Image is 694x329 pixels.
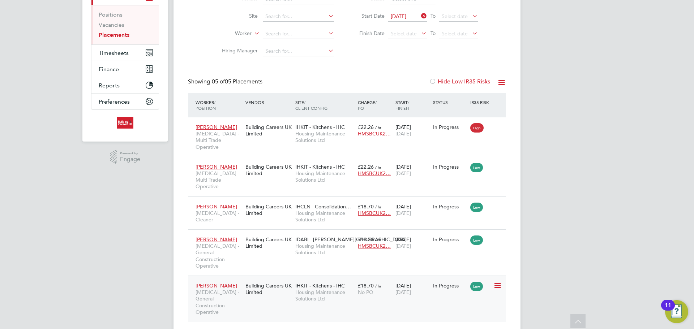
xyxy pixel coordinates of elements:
[212,78,262,85] span: 05 Placements
[91,61,159,77] button: Finance
[395,130,411,137] span: [DATE]
[442,30,468,37] span: Select date
[665,305,671,315] div: 11
[110,150,141,164] a: Powered byEngage
[470,282,483,291] span: Low
[244,200,294,220] div: Building Careers UK Limited
[244,160,294,180] div: Building Careers UK Limited
[263,12,334,22] input: Search for...
[395,210,411,216] span: [DATE]
[196,243,242,269] span: [MEDICAL_DATA] - General Construction Operative
[196,282,237,289] span: [PERSON_NAME]
[295,203,351,210] span: IHCLN - Consolidation…
[244,279,294,299] div: Building Careers UK Limited
[294,96,356,114] div: Site
[394,279,431,299] div: [DATE]
[356,96,394,114] div: Charge
[375,237,381,242] span: / hr
[196,164,237,170] span: [PERSON_NAME]
[194,160,506,166] a: [PERSON_NAME][MEDICAL_DATA] - Multi Trade OperativeBuilding Careers UK LimitedIHKIT - Kitchens - ...
[358,130,391,137] span: HMSBCUK2…
[665,300,688,323] button: Open Resource Center, 11 new notifications
[196,99,216,111] span: / Position
[120,150,140,156] span: Powered by
[295,210,354,223] span: Housing Maintenance Solutions Ltd
[99,82,120,89] span: Reports
[91,5,159,44] div: Jobs
[433,236,467,243] div: In Progress
[358,124,374,130] span: £22.26
[358,170,391,177] span: HMSBCUK2…
[99,31,129,38] a: Placements
[358,236,374,243] span: £18.70
[358,282,374,289] span: £18.70
[358,210,391,216] span: HMSBCUK2…
[295,99,327,111] span: / Client Config
[216,13,258,19] label: Site
[196,170,242,190] span: [MEDICAL_DATA] - Multi Trade Operative
[394,96,431,114] div: Start
[391,30,417,37] span: Select date
[194,96,244,114] div: Worker
[188,78,264,86] div: Showing
[244,233,294,253] div: Building Careers UK Limited
[358,203,374,210] span: £18.70
[99,98,130,105] span: Preferences
[295,243,354,256] span: Housing Maintenance Solutions Ltd
[196,236,237,243] span: [PERSON_NAME]
[295,282,345,289] span: IHKIT - Kitchens - IHC
[196,124,237,130] span: [PERSON_NAME]
[394,120,431,140] div: [DATE]
[194,120,506,126] a: [PERSON_NAME][MEDICAL_DATA] - Multi Trade OperativeBuilding Careers UK LimitedIHKIT - Kitchens - ...
[295,164,345,170] span: IHKIT - Kitchens - IHC
[263,29,334,39] input: Search for...
[120,156,140,163] span: Engage
[470,163,483,172] span: Low
[295,236,407,243] span: IDABI - [PERSON_NAME][GEOGRAPHIC_DATA]
[395,243,411,249] span: [DATE]
[394,160,431,180] div: [DATE]
[295,130,354,143] span: Housing Maintenance Solutions Ltd
[194,232,506,238] a: [PERSON_NAME][MEDICAL_DATA] - General Construction OperativeBuilding Careers UK LimitedIDABI - [P...
[244,120,294,140] div: Building Careers UK Limited
[358,243,391,249] span: HMSBCUK2…
[395,289,411,295] span: [DATE]
[295,124,345,130] span: IHKIT - Kitchens - IHC
[216,47,258,54] label: Hiring Manager
[194,278,506,285] a: [PERSON_NAME][MEDICAL_DATA] - General Construction OperativeBuilding Careers UK LimitedIHKIT - Ki...
[91,94,159,109] button: Preferences
[99,21,124,28] a: Vacancies
[358,99,377,111] span: / PO
[428,11,438,21] span: To
[117,117,133,129] img: buildingcareersuk-logo-retina.png
[395,99,409,111] span: / Finish
[433,124,467,130] div: In Progress
[470,123,484,133] span: High
[442,13,468,20] span: Select date
[395,170,411,177] span: [DATE]
[433,164,467,170] div: In Progress
[358,164,374,170] span: £22.26
[194,199,506,205] a: [PERSON_NAME][MEDICAL_DATA] - CleanerBuilding Careers UK LimitedIHCLN - Consolidation…Housing Mai...
[210,30,252,37] label: Worker
[91,77,159,93] button: Reports
[358,289,373,295] span: No PO
[394,200,431,220] div: [DATE]
[470,235,483,245] span: Low
[433,282,467,289] div: In Progress
[433,203,467,210] div: In Progress
[99,49,129,56] span: Timesheets
[394,233,431,253] div: [DATE]
[468,96,493,109] div: IR35 Risk
[352,13,385,19] label: Start Date
[212,78,225,85] span: 05 of
[196,130,242,150] span: [MEDICAL_DATA] - Multi Trade Operative
[429,78,490,85] label: Hide Low IR35 Risks
[295,289,354,302] span: Housing Maintenance Solutions Ltd
[391,13,406,20] span: [DATE]
[375,283,381,289] span: / hr
[91,117,159,129] a: Go to home page
[428,29,438,38] span: To
[431,96,469,109] div: Status
[263,46,334,56] input: Search for...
